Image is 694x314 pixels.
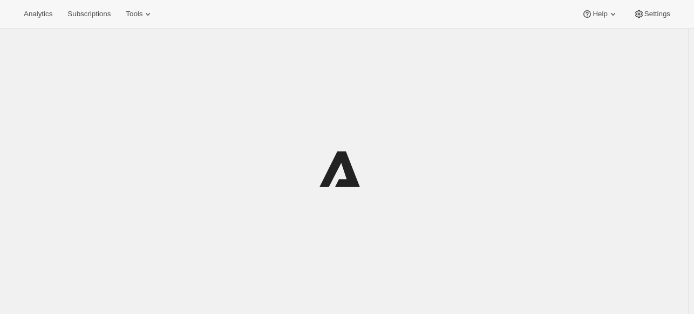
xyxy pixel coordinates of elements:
span: Analytics [24,10,52,18]
span: Tools [126,10,142,18]
button: Tools [119,6,160,22]
span: Help [593,10,607,18]
span: Settings [644,10,670,18]
button: Help [575,6,624,22]
button: Subscriptions [61,6,117,22]
button: Settings [627,6,677,22]
span: Subscriptions [67,10,111,18]
button: Analytics [17,6,59,22]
